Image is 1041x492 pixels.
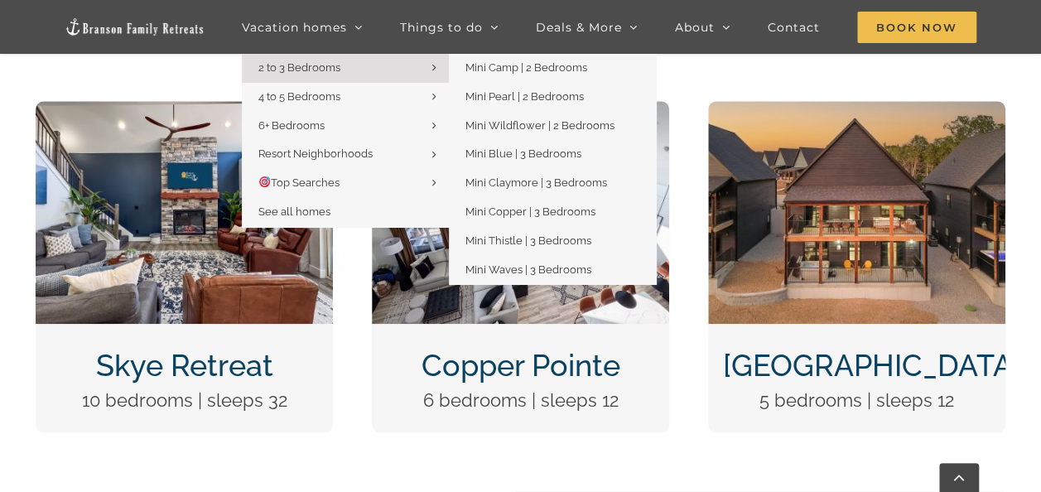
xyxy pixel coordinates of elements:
[465,90,584,103] span: Mini Pearl | 2 Bedrooms
[36,99,333,121] a: Skye Retreat at Table Rock Lake-3004-Edit
[768,22,820,33] span: Contact
[258,90,340,103] span: 4 to 5 Bedrooms
[259,176,270,187] img: 🎯
[242,54,449,83] a: 2 to 3 Bedrooms
[465,147,581,160] span: Mini Blue | 3 Bedrooms
[242,22,347,33] span: Vacation homes
[258,61,340,74] span: 2 to 3 Bedrooms
[465,176,607,189] span: Mini Claymore | 3 Bedrooms
[421,348,619,383] a: Copper Pointe
[449,112,656,141] a: Mini Wildflower | 2 Bedrooms
[258,119,325,132] span: 6+ Bedrooms
[51,386,318,415] p: 10 bedrooms | sleeps 32
[65,17,205,36] img: Branson Family Retreats Logo
[449,140,656,169] a: Mini Blue | 3 Bedrooms
[449,227,656,256] a: Mini Thistle | 3 Bedrooms
[387,386,654,415] p: 6 bedrooms | sleeps 12
[857,12,976,43] span: Book Now
[465,61,587,74] span: Mini Camp | 2 Bedrooms
[258,176,340,189] span: Top Searches
[465,205,595,218] span: Mini Copper | 3 Bedrooms
[675,22,715,33] span: About
[258,205,330,218] span: See all homes
[723,386,990,415] p: 5 bedrooms | sleeps 12
[723,348,1021,383] a: [GEOGRAPHIC_DATA]
[400,22,483,33] span: Things to do
[449,54,656,83] a: Mini Camp | 2 Bedrooms
[242,169,449,198] a: 🎯Top Searches
[536,22,622,33] span: Deals & More
[708,99,1005,121] a: DCIM100MEDIADJI_0124.JPG
[465,234,591,247] span: Mini Thistle | 3 Bedrooms
[465,119,614,132] span: Mini Wildflower | 2 Bedrooms
[96,348,273,383] a: Skye Retreat
[242,112,449,141] a: 6+ Bedrooms
[242,198,449,227] a: See all homes
[242,140,449,169] a: Resort Neighborhoods
[449,83,656,112] a: Mini Pearl | 2 Bedrooms
[465,263,591,276] span: Mini Waves | 3 Bedrooms
[449,256,656,285] a: Mini Waves | 3 Bedrooms
[449,198,656,227] a: Mini Copper | 3 Bedrooms
[242,83,449,112] a: 4 to 5 Bedrooms
[449,169,656,198] a: Mini Claymore | 3 Bedrooms
[258,147,373,160] span: Resort Neighborhoods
